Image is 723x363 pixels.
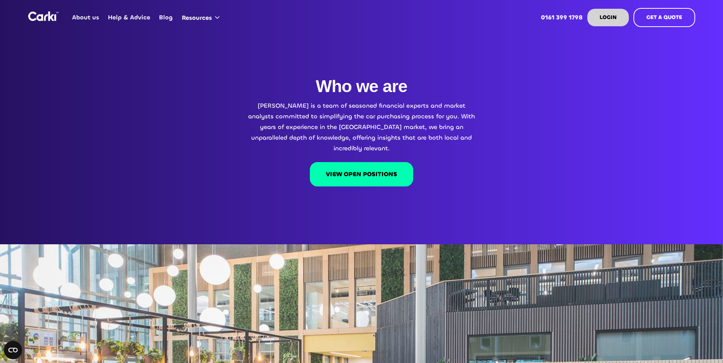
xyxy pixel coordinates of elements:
[600,14,617,21] strong: LOGIN
[68,3,104,32] a: About us
[247,100,476,154] p: [PERSON_NAME] is a team of seasoned financial experts and market analysts committed to simplifyin...
[104,3,155,32] a: Help & Advice
[541,13,583,21] strong: 0161 399 1798
[646,14,682,21] strong: GET A QUOTE
[316,76,407,97] h1: Who we are
[4,341,22,359] button: Open CMP widget
[587,9,629,26] a: LOGIN
[155,3,177,32] a: Blog
[28,11,59,21] a: home
[28,11,59,21] img: Logo
[536,3,587,32] a: 0161 399 1798
[633,8,695,27] a: GET A QUOTE
[182,14,212,22] div: Resources
[177,3,227,32] div: Resources
[310,162,413,186] a: VIEW OPEN POSITIONS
